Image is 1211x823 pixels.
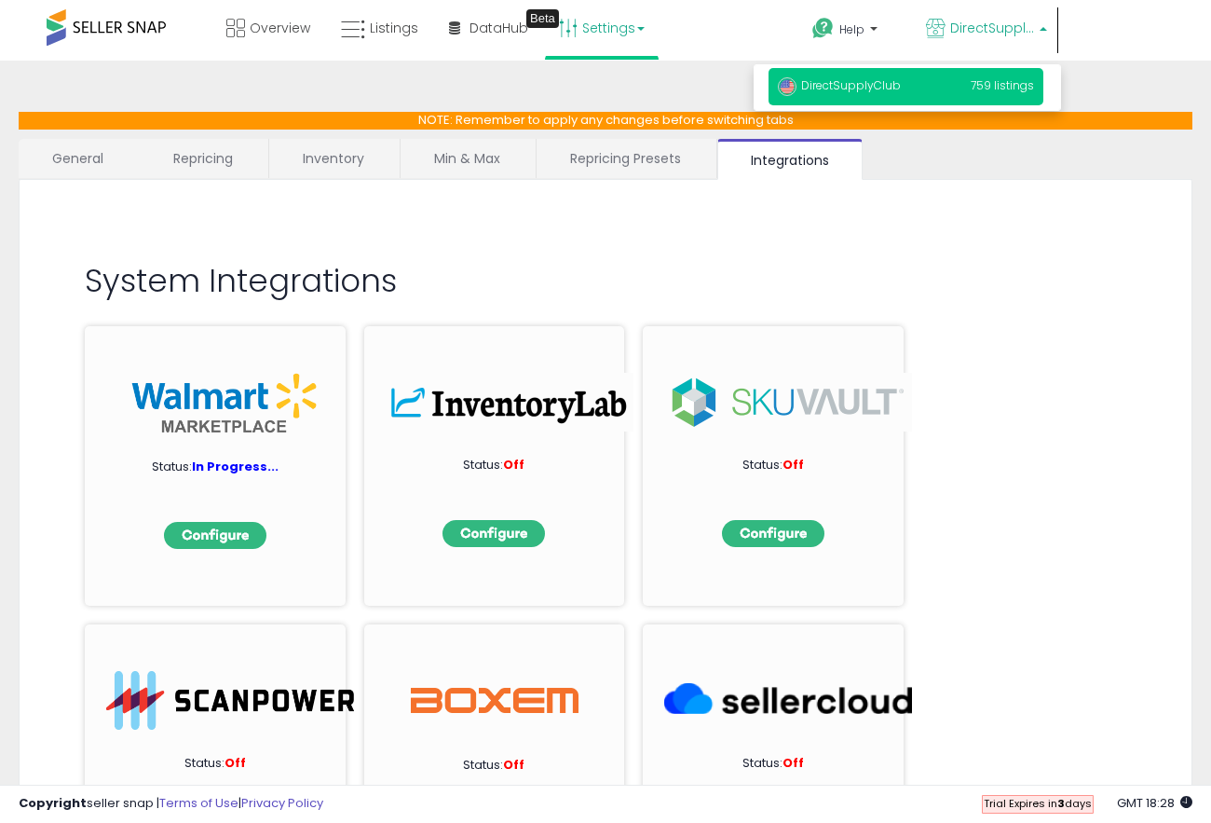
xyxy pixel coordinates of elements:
[19,112,1192,130] p: NOTE: Remember to apply any changes before switching tabs
[411,671,578,730] img: Boxem Logo
[664,671,912,730] img: SellerCloud_266x63.png
[19,794,87,812] strong: Copyright
[797,3,909,61] a: Help
[140,139,266,178] a: Repricing
[85,264,1126,298] h2: System Integrations
[950,19,1034,37] span: DirectSupplyClub
[131,459,299,476] p: Status:
[1117,794,1192,812] span: 2025-09-8 18:28 GMT
[526,9,559,28] div: Tooltip anchor
[782,456,804,473] span: Off
[984,796,1092,811] span: Trial Expires in days
[782,754,804,772] span: Off
[717,139,863,180] a: Integrations
[971,77,1034,93] span: 759 listings
[722,520,824,547] img: configbtn.png
[411,757,578,775] p: Status:
[503,456,524,473] span: Off
[250,19,310,37] span: Overview
[1057,796,1065,811] b: 3
[689,755,857,773] p: Status:
[19,795,323,813] div: seller snap | |
[225,754,246,772] span: Off
[192,458,279,475] span: In Progress...
[778,77,901,93] span: DirectSupplyClub
[19,139,138,178] a: General
[269,139,398,178] a: Inventory
[811,17,835,40] i: Get Help
[131,755,299,773] p: Status:
[386,373,633,432] img: inv.png
[241,794,323,812] a: Privacy Policy
[411,457,578,474] p: Status:
[689,457,857,474] p: Status:
[778,77,796,96] img: usa.png
[503,756,524,774] span: Off
[106,671,354,730] img: ScanPower-logo.png
[131,373,318,433] img: walmart_int.png
[370,19,418,37] span: Listings
[442,520,545,547] img: configbtn.png
[537,139,714,178] a: Repricing Presets
[159,794,238,812] a: Terms of Use
[164,522,266,549] img: configbtn.png
[401,139,534,178] a: Min & Max
[664,373,912,432] img: sku.png
[469,19,528,37] span: DataHub
[839,21,864,37] span: Help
